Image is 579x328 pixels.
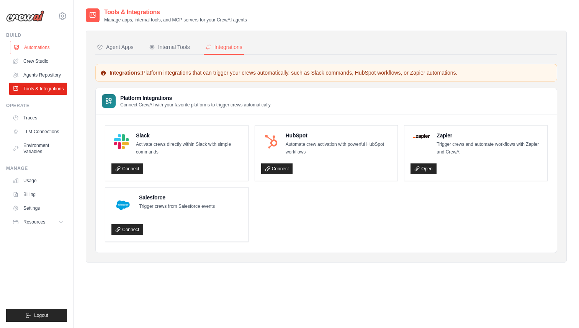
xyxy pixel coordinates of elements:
button: Agent Apps [95,40,135,55]
img: Slack Logo [114,134,129,149]
div: Build [6,32,67,38]
img: Salesforce Logo [114,196,132,214]
button: Logout [6,309,67,322]
a: Crew Studio [9,55,67,67]
a: Tools & Integrations [9,83,67,95]
img: HubSpot Logo [263,134,279,149]
div: Manage [6,165,67,171]
button: Internal Tools [147,40,191,55]
p: Manage apps, internal tools, and MCP servers for your CrewAI agents [104,17,247,23]
a: Connect [261,163,293,174]
div: Integrations [205,43,242,51]
h4: Slack [136,132,242,139]
button: Resources [9,216,67,228]
p: Trigger crews from Salesforce events [139,203,215,211]
h2: Tools & Integrations [104,8,247,17]
span: Logout [34,312,48,318]
span: Resources [23,219,45,225]
a: Connect [111,163,143,174]
a: LLM Connections [9,126,67,138]
a: Connect [111,224,143,235]
a: Usage [9,175,67,187]
a: Settings [9,202,67,214]
a: Billing [9,188,67,201]
div: Agent Apps [97,43,134,51]
a: Automations [10,41,68,54]
h4: HubSpot [286,132,392,139]
h4: Zapier [437,132,541,139]
h3: Platform Integrations [120,94,271,102]
div: Internal Tools [149,43,190,51]
p: Activate crews directly within Slack with simple commands [136,141,242,156]
button: Integrations [204,40,244,55]
div: Operate [6,103,67,109]
p: Platform integrations that can trigger your crews automatically, such as Slack commands, HubSpot ... [100,69,552,77]
strong: Integrations: [110,70,142,76]
p: Connect CrewAI with your favorite platforms to trigger crews automatically [120,102,271,108]
a: Environment Variables [9,139,67,158]
h4: Salesforce [139,194,215,201]
img: Logo [6,10,44,22]
p: Automate crew activation with powerful HubSpot workflows [286,141,392,156]
p: Trigger crews and automate workflows with Zapier and CrewAI [437,141,541,156]
img: Zapier Logo [413,134,430,139]
a: Traces [9,112,67,124]
a: Agents Repository [9,69,67,81]
a: Open [411,163,436,174]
